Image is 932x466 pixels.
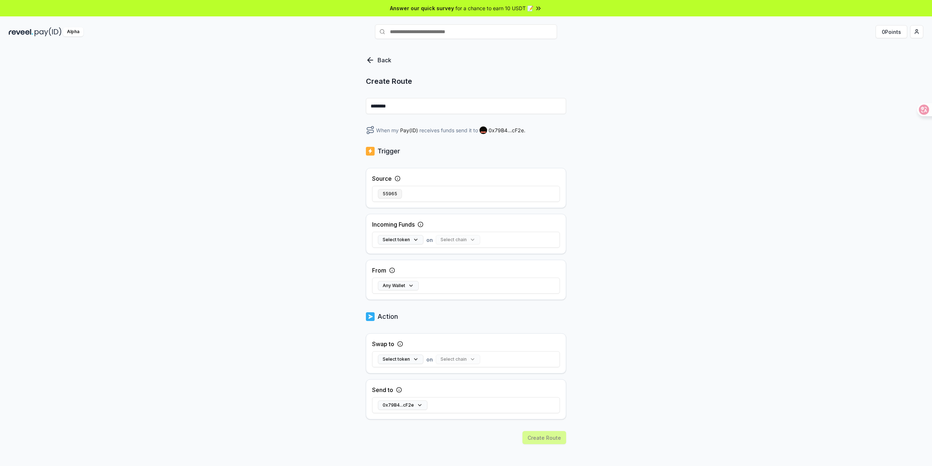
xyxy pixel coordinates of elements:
label: Send to [372,385,393,394]
span: Pay(ID) [400,126,418,134]
label: From [372,266,386,275]
p: Trigger [378,146,400,156]
button: 55965 [378,189,402,199]
span: 0x79B4...cF2e . [489,126,525,134]
label: Swap to [372,340,394,348]
button: Select token [378,355,423,364]
div: When my receives funds send it to [366,126,566,134]
span: Answer our quick survey [390,4,454,12]
p: Back [378,56,391,64]
p: Action [378,312,398,322]
img: reveel_dark [9,27,33,36]
label: Source [372,174,392,183]
button: 0x79B4...cF2e [378,400,427,410]
p: Create Route [366,76,566,86]
span: on [426,236,433,244]
img: pay_id [35,27,62,36]
button: 0Points [876,25,907,38]
span: for a chance to earn 10 USDT 📝 [455,4,533,12]
button: Select token [378,235,423,244]
img: logo [366,146,375,156]
img: logo [366,312,375,322]
span: on [426,356,433,363]
button: Any Wallet [378,281,419,290]
label: Incoming Funds [372,220,415,229]
div: Alpha [63,27,83,36]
